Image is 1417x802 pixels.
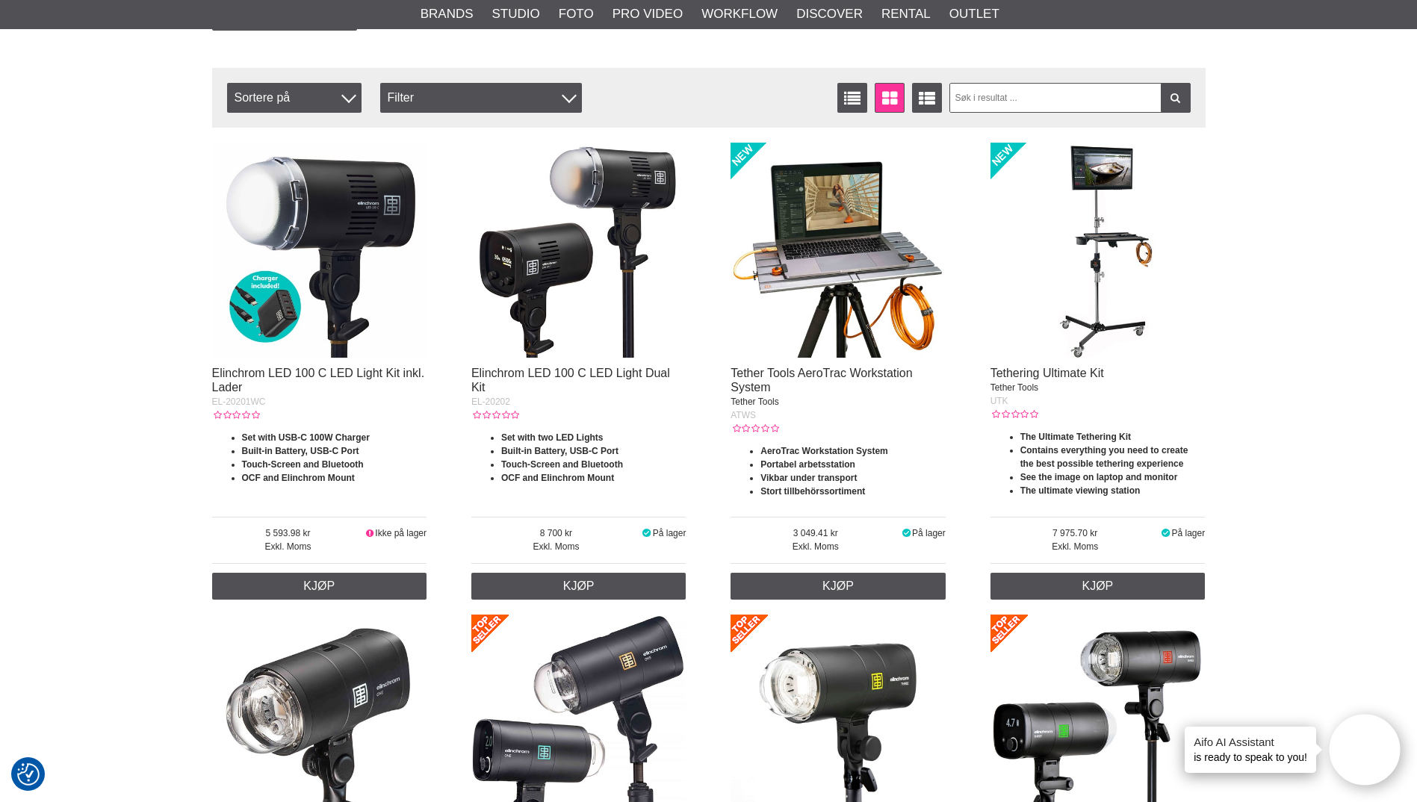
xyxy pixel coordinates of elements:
a: Studio [492,4,540,24]
i: På lager [1160,528,1172,538]
a: Tethering Ultimate Kit [990,367,1104,379]
span: 8 700 [471,526,641,540]
a: Kjøp [471,573,686,600]
strong: Set with USB-C 100W Charger [242,432,370,443]
i: På lager [900,528,912,538]
strong: The ultimate viewing station [1020,485,1141,496]
i: Ikke på lager [365,528,376,538]
div: Kundevurdering: 0 [731,422,778,435]
div: Kundevurdering: 0 [471,408,519,422]
div: Kundevurdering: 0 [212,408,260,422]
a: Filter [1161,83,1191,113]
a: Rental [881,4,931,24]
div: is ready to speak to you! [1185,727,1316,773]
span: 7 975.70 [990,526,1160,540]
span: Tether Tools [731,397,778,407]
span: Ikke på lager [375,528,427,538]
input: Søk i resultat ... [949,83,1191,113]
a: Elinchrom LED 100 C LED Light Dual Kit [471,367,670,394]
strong: AeroTrac Workstation System [760,446,888,456]
a: Pro Video [613,4,683,24]
strong: Stort tillbehörssortiment [760,486,865,497]
a: Workflow [701,4,778,24]
strong: See the image on laptop and monitor [1020,472,1178,482]
span: Exkl. Moms [471,540,641,553]
a: Kjøp [990,573,1206,600]
strong: Built-in Battery, USB-C Port [242,446,359,456]
span: På lager [1171,528,1205,538]
span: Exkl. Moms [731,540,900,553]
strong: Portabel arbetsstation [760,459,855,470]
span: Tether Tools [990,382,1038,393]
span: Exkl. Moms [990,540,1160,553]
span: På lager [653,528,686,538]
strong: The Ultimate Tethering Kit [1020,432,1131,442]
a: Brands [421,4,474,24]
a: Vindusvisning [875,83,905,113]
span: EL-20202 [471,397,510,407]
a: Kjøp [731,573,946,600]
img: Elinchrom LED 100 C LED Light Dual Kit [471,143,686,358]
a: Utvidet liste [912,83,942,113]
strong: Touch-Screen and Bluetooth [242,459,364,470]
span: Exkl. Moms [212,540,365,553]
a: Kjøp [212,573,427,600]
img: Revisit consent button [17,763,40,786]
a: Vis liste [837,83,867,113]
strong: Built-in Battery, USB-C Port [501,446,618,456]
img: Tethering Ultimate Kit [990,143,1206,358]
a: Tether Tools AeroTrac Workstation System [731,367,912,394]
strong: Touch-Screen and Bluetooth [501,459,623,470]
span: EL-20201WC [212,397,266,407]
strong: OCF and Elinchrom Mount [242,473,355,483]
span: 5 593.98 [212,526,365,540]
div: Filter [380,83,582,113]
i: På lager [641,528,653,538]
a: Elinchrom LED 100 C LED Light Kit inkl. Lader [212,367,425,394]
strong: the best possible tethering experience [1020,458,1184,469]
a: Foto [559,4,594,24]
span: UTK [990,396,1008,406]
strong: Set with two LED Lights [501,432,604,443]
span: På lager [912,528,946,538]
strong: Vikbar under transport [760,473,857,483]
span: 3 049.41 [731,526,900,540]
h4: Aifo AI Assistant [1194,734,1307,750]
a: Outlet [949,4,999,24]
strong: Contains everything you need to create [1020,445,1188,456]
span: Sortere på [227,83,362,113]
div: Kundevurdering: 0 [990,408,1038,421]
strong: OCF and Elinchrom Mount [501,473,614,483]
img: Elinchrom LED 100 C LED Light Kit inkl. Lader [212,143,427,358]
img: Tether Tools AeroTrac Workstation System [731,143,946,358]
a: Discover [796,4,863,24]
button: Samtykkepreferanser [17,761,40,788]
span: ATWS [731,410,756,420]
